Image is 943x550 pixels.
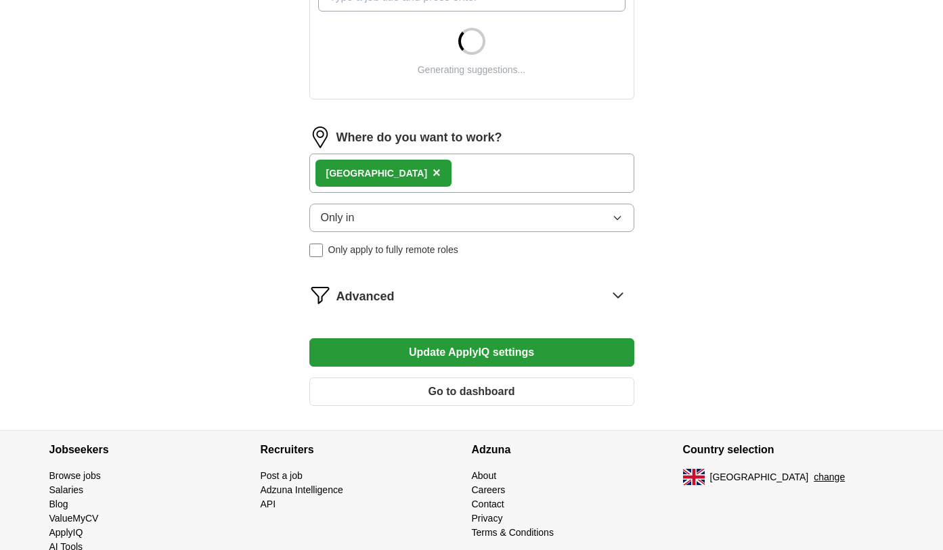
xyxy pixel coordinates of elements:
[309,244,323,257] input: Only apply to fully remote roles
[336,129,502,147] label: Where do you want to work?
[814,470,845,484] button: change
[309,127,331,148] img: location.png
[433,163,441,183] button: ×
[309,284,331,306] img: filter
[710,470,809,484] span: [GEOGRAPHIC_DATA]
[309,338,634,367] button: Update ApplyIQ settings
[683,469,705,485] img: UK flag
[49,527,83,538] a: ApplyIQ
[336,288,395,306] span: Advanced
[321,210,355,226] span: Only in
[261,484,343,495] a: Adzuna Intelligence
[309,204,634,232] button: Only in
[326,166,428,181] div: [GEOGRAPHIC_DATA]
[472,499,504,509] a: Contact
[328,243,458,257] span: Only apply to fully remote roles
[433,165,441,180] span: ×
[309,377,634,406] button: Go to dashboard
[472,470,497,481] a: About
[261,499,276,509] a: API
[683,431,894,469] h4: Country selection
[472,484,506,495] a: Careers
[49,499,68,509] a: Blog
[261,470,303,481] a: Post a job
[49,484,84,495] a: Salaries
[49,513,99,524] a: ValueMyCV
[472,527,554,538] a: Terms & Conditions
[49,470,101,481] a: Browse jobs
[472,513,503,524] a: Privacy
[418,63,526,77] div: Generating suggestions...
